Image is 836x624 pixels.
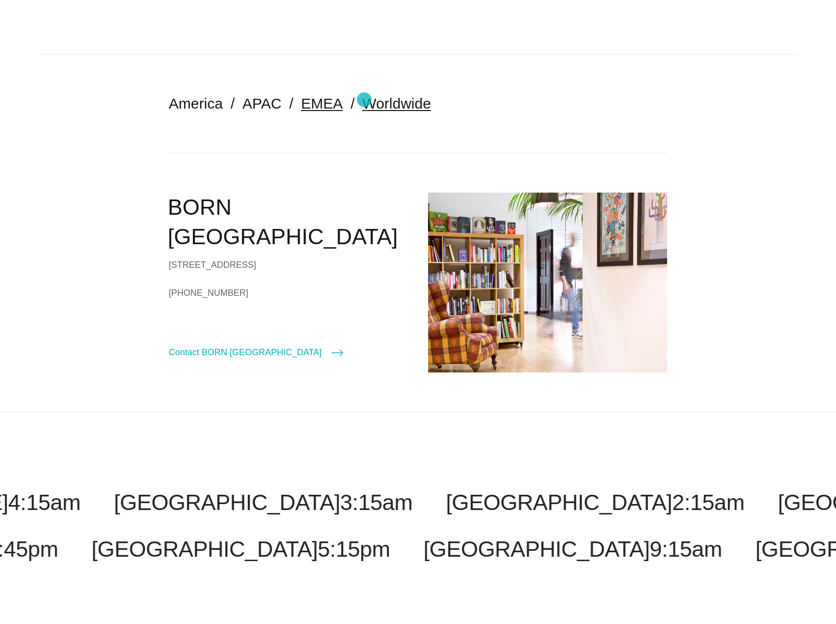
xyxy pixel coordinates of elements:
[340,490,412,515] span: 3:15am
[169,285,408,300] a: [PHONE_NUMBER]
[91,537,390,562] a: [GEOGRAPHIC_DATA]5:15pm
[672,490,744,515] span: 2:15am
[446,490,744,515] a: [GEOGRAPHIC_DATA]2:15am
[243,95,281,112] a: APAC
[318,537,390,562] span: 5:15pm
[649,537,722,562] span: 9:15am
[168,193,408,252] h2: BORN [GEOGRAPHIC_DATA]
[424,537,722,562] a: [GEOGRAPHIC_DATA]9:15am
[8,490,81,515] span: 4:15am
[301,95,343,112] a: EMEA
[169,95,223,112] a: America
[114,490,412,515] a: [GEOGRAPHIC_DATA]3:15am
[362,95,431,112] a: Worldwide
[169,345,343,359] a: Contact BORN [GEOGRAPHIC_DATA]
[169,257,408,272] div: [STREET_ADDRESS]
